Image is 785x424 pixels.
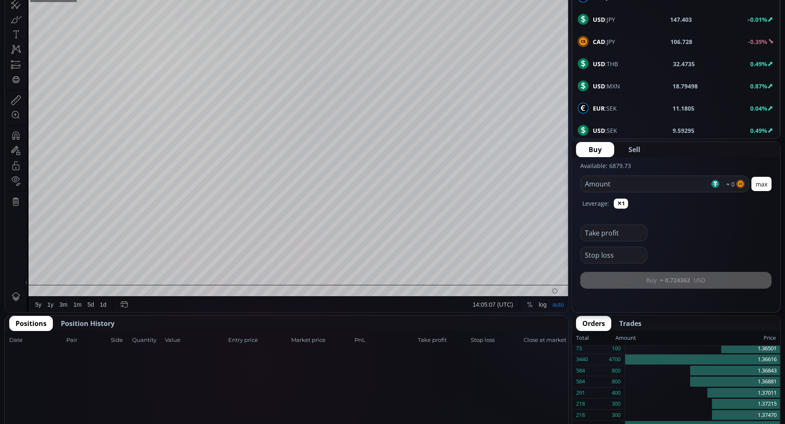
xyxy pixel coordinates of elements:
[9,316,53,331] button: Positions
[613,316,648,331] button: Trades
[126,19,134,27] div: Market open
[55,316,121,331] button: Position History
[156,5,182,11] div: Indicators
[95,337,102,344] div: 1d
[30,337,37,344] div: 5y
[465,333,511,349] button: 14:05:07 (UTC)
[625,388,780,399] div: 1.37011
[83,337,89,344] div: 5d
[66,336,108,344] span: Pair
[576,388,585,398] div: 291
[673,82,698,90] b: 18.79498
[55,19,120,27] div: United States Dollar
[141,21,145,27] div: O
[593,59,618,68] span: :THB
[593,104,617,113] span: :SEK
[468,337,508,344] span: 14:05:07 (UTC)
[8,112,14,120] div: 
[612,410,621,421] div: 300
[625,343,780,354] div: 1.36501
[747,16,750,23] span: >
[545,333,562,349] div: Toggle Auto Scale
[531,333,545,349] div: Toggle Log Scale
[619,318,642,328] span: Trades
[27,19,42,27] div: USD
[612,376,621,387] div: 800
[576,333,615,344] div: Total
[576,354,588,365] div: 3440
[576,365,585,376] div: 584
[233,21,256,27] div: 1.380525
[111,336,130,344] span: Side
[576,410,585,421] div: 218
[576,343,582,354] div: 73
[593,15,615,24] span: :JPY
[548,337,559,344] div: auto
[673,104,694,113] b: 11.1805
[519,333,531,349] div: Toggle Percentage
[112,333,126,349] div: Go to
[228,336,289,344] span: Entry price
[165,336,226,344] span: Value
[200,21,203,27] div: L
[615,333,636,344] div: Amount
[576,376,585,387] div: 584
[723,180,735,189] span: ≈ 0
[576,142,614,157] button: Buy
[27,30,45,36] div: Volume
[625,398,780,410] div: 1.37215
[55,337,63,344] div: 3m
[170,21,175,27] div: H
[580,162,631,170] label: Available: 6879.73
[49,30,69,36] div: 63.314K
[593,127,605,134] b: USD
[418,336,468,344] span: Take profit
[670,15,692,24] b: 147.403
[576,316,611,331] button: Orders
[614,199,628,209] button: ✕1
[625,376,780,388] div: 1.36881
[593,37,615,46] span: :JPY
[625,365,780,377] div: 1.36843
[203,21,226,27] div: 1.374460
[750,16,767,23] b: 0.01%
[68,337,76,344] div: 1m
[593,82,620,90] span: :MXN
[132,336,162,344] span: Quantity
[292,336,352,344] span: Market price
[589,145,602,155] span: Buy
[71,5,76,11] div: D
[42,337,49,344] div: 1y
[625,410,780,421] div: 1.37470
[636,333,776,344] div: Price
[524,336,564,344] span: Close at market
[582,318,605,328] span: Orders
[61,318,115,328] span: Position History
[576,398,585,409] div: 218
[671,37,693,46] b: 106.728
[471,336,521,344] span: Stop loss
[750,60,767,68] b: 0.49%
[19,313,23,324] div: Hide Drawings Toolbar
[593,16,605,23] b: USD
[229,21,233,27] div: C
[612,365,621,376] div: 800
[751,177,772,191] button: max
[593,60,605,68] b: USD
[609,354,621,365] div: 4700
[612,388,621,398] div: 400
[750,82,767,90] b: 0.87%
[629,145,640,155] span: Sell
[625,354,780,365] div: 1.36616
[748,38,767,46] b: -0.39%
[258,21,308,27] div: +0.004615 (+0.34%)
[616,142,653,157] button: Sell
[175,21,197,27] div: 1.381320
[16,318,47,328] span: Positions
[673,126,695,135] b: 9.59295
[593,38,605,46] b: CAD
[534,337,542,344] div: log
[750,104,767,112] b: 0.04%
[355,336,415,344] span: PnL
[9,336,64,344] span: Date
